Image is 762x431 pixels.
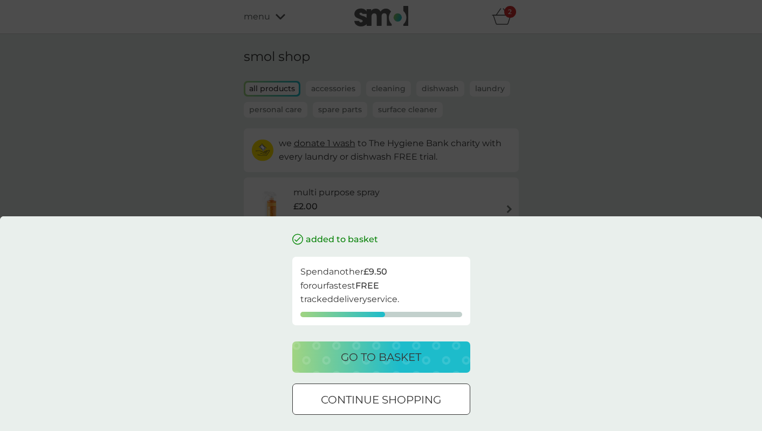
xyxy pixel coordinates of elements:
[355,281,379,291] strong: FREE
[306,232,378,247] p: added to basket
[300,265,462,306] p: Spend another for our fastest tracked delivery service.
[341,348,421,366] p: go to basket
[321,391,441,408] p: continue shopping
[363,266,387,277] strong: £9.50
[292,384,470,415] button: continue shopping
[292,341,470,373] button: go to basket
